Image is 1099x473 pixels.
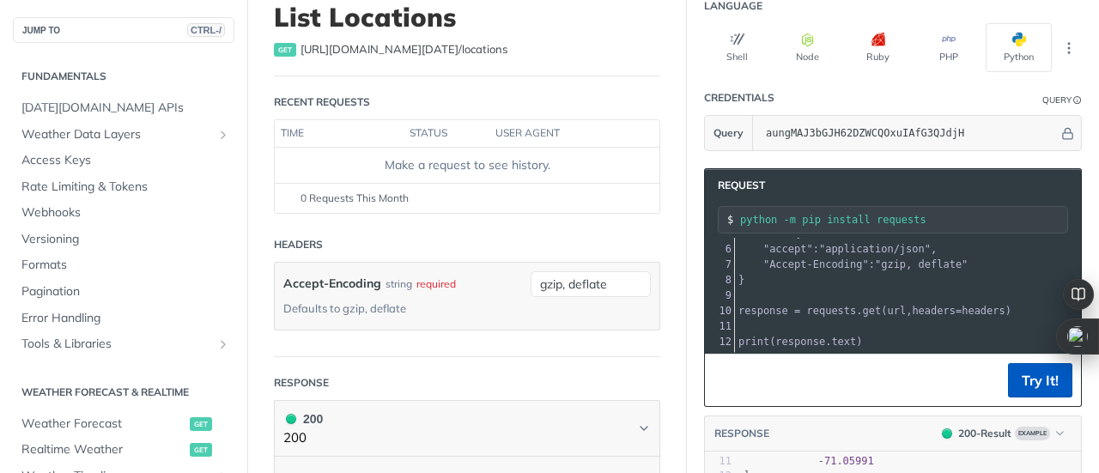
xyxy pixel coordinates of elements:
[763,243,813,255] span: "accept"
[637,421,651,435] svg: Chevron
[845,23,911,72] button: Ruby
[21,100,230,117] span: [DATE][DOMAIN_NAME] APIs
[13,174,234,200] a: Rate Limiting & Tokens
[863,305,882,317] span: get
[1059,124,1077,142] button: Hide
[404,120,489,148] th: status
[738,336,769,348] span: print
[763,258,869,270] span: "Accept-Encoding"
[713,425,770,442] button: RESPONSE
[744,440,874,452] span: ,
[942,428,952,439] span: 200
[283,428,323,448] p: 200
[21,283,230,300] span: Pagination
[489,120,625,148] th: user agent
[807,305,857,317] span: requests
[738,305,788,317] span: response
[283,409,323,428] div: 200
[13,437,234,463] a: Realtime Weatherget
[13,200,234,226] a: Webhooks
[740,214,1067,226] input: Request instructions
[283,296,406,321] div: Defaults to gzip, deflate
[775,336,825,348] span: response
[705,272,734,288] div: 8
[21,204,230,221] span: Webhooks
[774,23,841,72] button: Node
[958,426,1011,441] div: 200 - Result
[21,310,230,327] span: Error Handling
[986,23,1052,72] button: Python
[705,334,734,349] div: 12
[21,336,212,353] span: Tools & Libraries
[1073,96,1082,105] i: Information
[1056,35,1082,61] button: More Languages
[962,305,1005,317] span: headers
[713,125,744,141] span: Query
[274,375,329,391] div: Response
[738,274,744,286] span: }
[386,271,412,296] div: string
[13,148,234,173] a: Access Keys
[275,120,404,148] th: time
[915,23,981,72] button: PHP
[794,305,800,317] span: =
[216,337,230,351] button: Show subpages for Tools & Libraries
[190,443,212,457] span: get
[274,2,660,33] h1: List Locations
[705,303,734,318] div: 10
[301,41,507,58] span: https://api.tomorrow.io/v4/locations
[274,237,323,252] div: Headers
[13,17,234,43] button: JUMP TOCTRL-/
[13,331,234,357] a: Tools & LibrariesShow subpages for Tools & Libraries
[416,271,456,296] div: required
[1008,363,1072,397] button: Try It!
[738,305,1011,317] span: . ( , )
[831,336,856,348] span: text
[190,417,212,431] span: get
[13,227,234,252] a: Versioning
[705,318,734,334] div: 11
[757,116,1059,150] input: apikey
[713,367,738,393] button: Copy to clipboard
[301,191,409,206] span: 0 Requests This Month
[274,94,370,110] div: Recent Requests
[21,231,230,248] span: Versioning
[738,336,863,348] span: ( . )
[274,43,296,57] span: get
[13,252,234,278] a: Formats
[705,241,734,257] div: 6
[13,411,234,437] a: Weather Forecastget
[216,128,230,142] button: Show subpages for Weather Data Layers
[282,156,653,174] div: Make a request to see history.
[283,271,381,296] label: Accept-Encoding
[704,23,770,72] button: Shell
[1042,94,1082,106] div: QueryInformation
[738,243,937,255] span: : ,
[286,414,296,424] span: 200
[1061,40,1077,56] svg: More ellipsis
[13,122,234,148] a: Weather Data LayersShow subpages for Weather Data Layers
[824,455,874,467] span: 71.05991
[819,243,931,255] span: "application/json"
[283,409,651,448] button: 200 200200
[21,126,212,143] span: Weather Data Layers
[1042,94,1072,106] div: Query
[912,305,956,317] span: headers
[705,257,734,272] div: 7
[1015,427,1050,440] span: Example
[21,179,230,196] span: Rate Limiting & Tokens
[875,258,968,270] span: "gzip, deflate"
[818,455,824,467] span: -
[933,425,1072,442] button: 200200-ResultExample
[13,306,234,331] a: Error Handling
[13,385,234,400] h2: Weather Forecast & realtime
[21,415,185,433] span: Weather Forecast
[956,305,962,317] span: =
[13,279,234,305] a: Pagination
[738,258,968,270] span: :
[818,440,868,452] span: 42.35544
[705,288,734,303] div: 9
[21,152,230,169] span: Access Keys
[21,441,185,458] span: Realtime Weather
[887,305,906,317] span: url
